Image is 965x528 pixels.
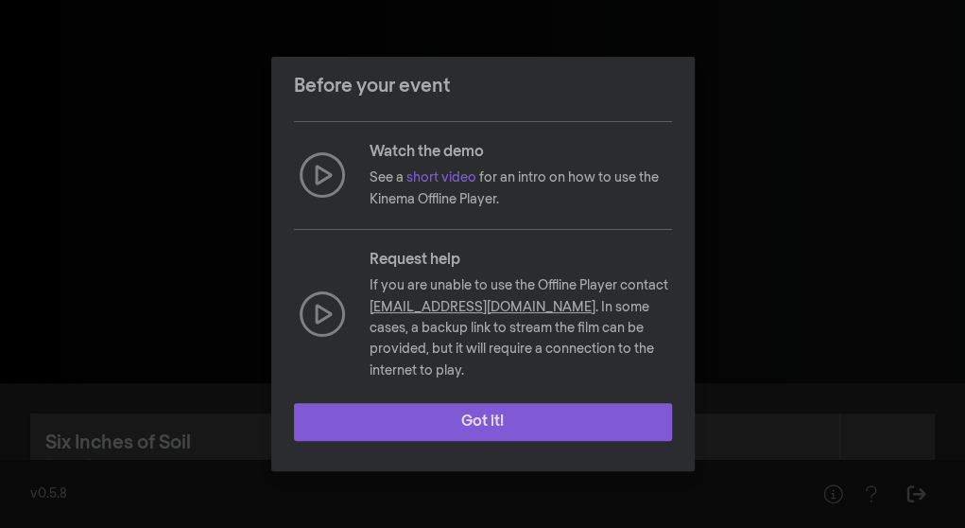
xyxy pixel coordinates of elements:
[271,57,695,115] header: Before your event
[370,249,672,272] p: Request help
[370,275,672,381] p: If you are unable to use the Offline Player contact . In some cases, a backup link to stream the ...
[370,301,595,314] a: [EMAIL_ADDRESS][DOMAIN_NAME]
[406,171,476,185] a: short video
[370,141,672,164] p: Watch the demo
[294,403,672,441] button: Got it!
[370,167,672,210] p: See a for an intro on how to use the Kinema Offline Player.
